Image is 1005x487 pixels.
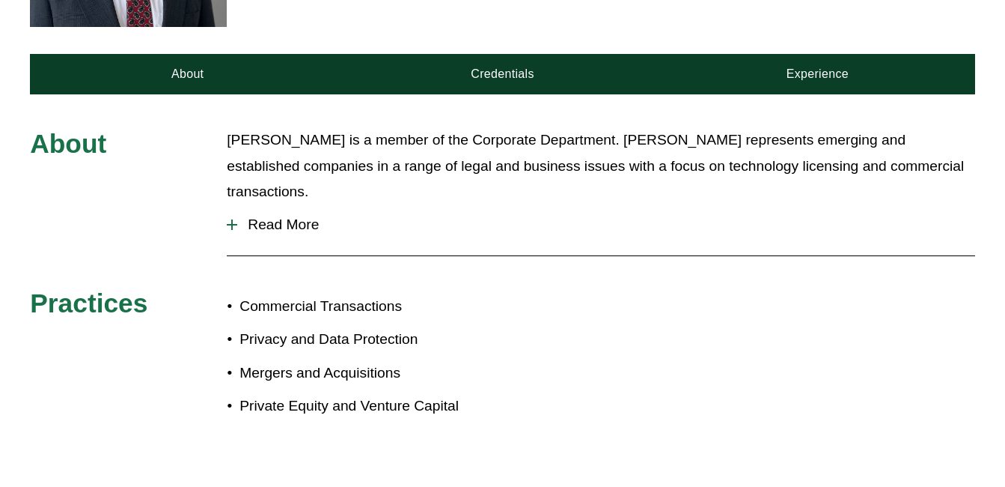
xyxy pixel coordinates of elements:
a: About [30,54,345,94]
p: Private Equity and Venture Capital [239,393,502,420]
a: Credentials [345,54,660,94]
p: Mergers and Acquisitions [239,360,502,387]
p: Commercial Transactions [239,294,502,320]
p: [PERSON_NAME] is a member of the Corporate Department. [PERSON_NAME] represents emerging and esta... [227,127,974,205]
p: Privacy and Data Protection [239,327,502,353]
span: Read More [237,217,974,233]
span: About [30,129,106,158]
button: Read More [227,205,974,244]
span: Practices [30,288,147,318]
a: Experience [660,54,975,94]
